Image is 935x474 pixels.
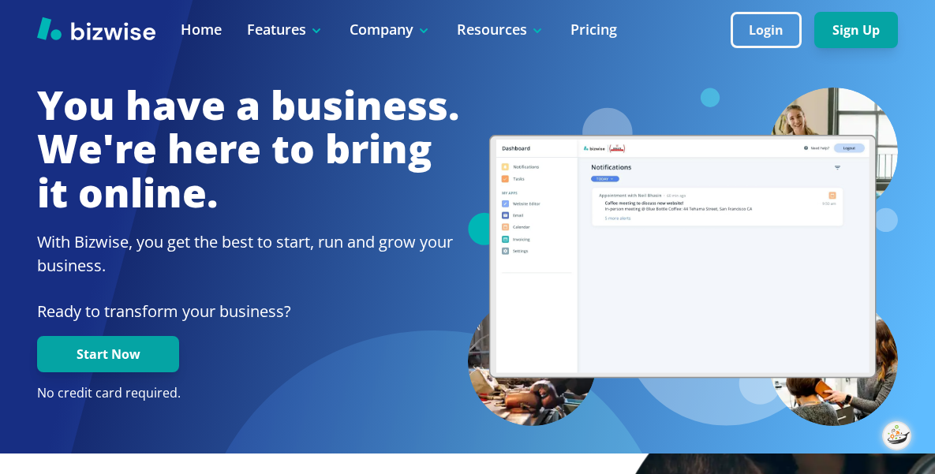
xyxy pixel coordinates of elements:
p: Ready to transform your business? [37,300,467,323]
img: Bizwise Logo [37,17,155,40]
a: Pricing [570,20,617,39]
button: Login [731,12,802,48]
a: Sign Up [814,23,898,38]
p: Resources [457,20,545,39]
button: Sign Up [814,12,898,48]
p: No credit card required. [37,385,467,402]
a: Start Now [37,347,179,362]
button: Start Now [37,336,179,372]
a: Home [181,20,222,39]
p: Features [247,20,324,39]
h2: With Bizwise, you get the best to start, run and grow your business. [37,230,467,278]
a: Login [731,23,814,38]
p: Company [350,20,432,39]
h1: You have a business. We're here to bring it online. [37,84,467,215]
